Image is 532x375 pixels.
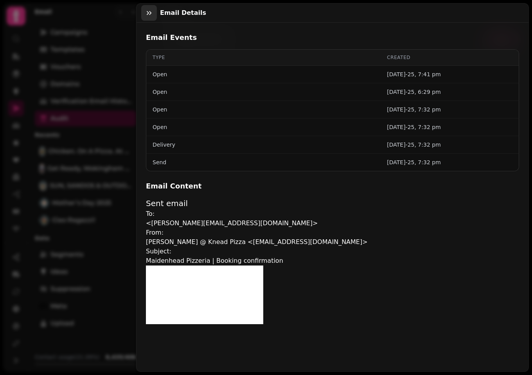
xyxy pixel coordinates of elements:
[387,54,512,61] div: Created
[153,158,374,166] div: Send
[146,219,519,228] p: <[PERSON_NAME][EMAIL_ADDRESS][DOMAIN_NAME]>
[146,181,519,192] h3: Email Content
[146,209,519,219] p: To:
[387,158,512,166] div: [DATE]-25, 7:32 pm
[146,198,519,209] h2: Sent email
[146,256,519,266] p: Maidenhead Pizzeria | Booking confirmation
[146,32,519,43] h3: Email Events
[153,141,374,149] div: Delivery
[146,237,519,247] p: [PERSON_NAME] @ Knead Pizza <[EMAIL_ADDRESS][DOMAIN_NAME]>
[153,88,374,96] div: Open
[153,106,374,113] div: Open
[146,247,519,256] p: Subject:
[387,88,512,96] div: [DATE]-25, 6:29 pm
[387,70,512,78] div: [DATE]-25, 7:41 pm
[387,141,512,149] div: [DATE]-25, 7:32 pm
[153,123,374,131] div: Open
[387,123,512,131] div: [DATE]-25, 7:32 pm
[146,228,519,237] p: From:
[153,54,374,61] div: Type
[387,106,512,113] div: [DATE]-25, 7:32 pm
[153,70,374,78] div: Open
[160,8,209,18] h3: Email Details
